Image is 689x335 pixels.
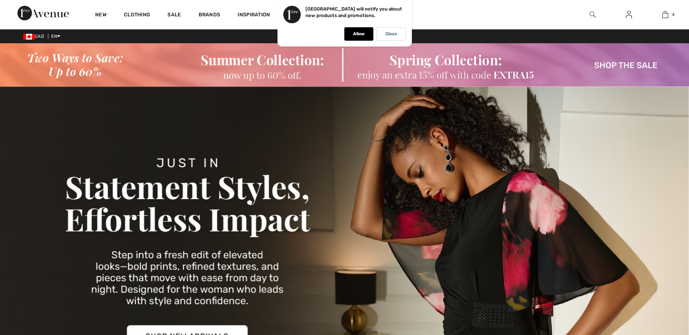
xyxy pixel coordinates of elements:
[305,6,402,18] p: [GEOGRAPHIC_DATA] will notify you about new products and promotions.
[626,10,632,19] img: My Info
[124,12,150,19] a: Clothing
[199,12,220,19] a: Brands
[17,6,69,20] img: 1ère Avenue
[51,34,60,39] span: EN
[353,31,365,37] p: Allow
[589,10,596,19] img: search the website
[647,10,683,19] a: 4
[238,12,270,19] span: Inspiration
[620,10,638,19] a: Sign In
[672,11,674,18] span: 4
[167,12,181,19] a: Sale
[95,12,106,19] a: New
[23,34,47,39] span: CAD
[385,31,397,37] p: Close
[23,34,35,40] img: Canadian Dollar
[662,10,668,19] img: My Bag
